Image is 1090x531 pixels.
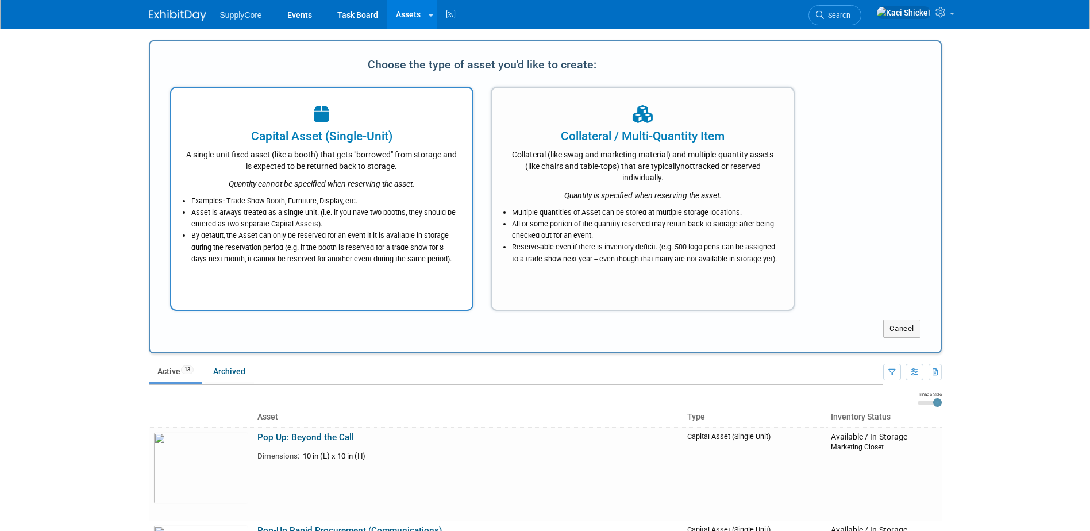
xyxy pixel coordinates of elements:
[303,452,365,460] span: 10 in (L) x 10 in (H)
[149,360,202,382] a: Active13
[680,161,692,171] span: not
[253,407,683,427] th: Asset
[191,195,459,207] li: Examples: Trade Show Booth, Furniture, Display, etc.
[181,365,194,374] span: 13
[683,427,826,521] td: Capital Asset (Single-Unit)
[186,128,459,145] div: Capital Asset (Single-Unit)
[506,128,779,145] div: Collateral / Multi-Quantity Item
[191,230,459,264] li: By default, the Asset can only be reserved for an event if it is available in storage during the ...
[918,391,942,398] div: Image Size
[220,10,262,20] span: SupplyCore
[512,241,779,264] li: Reserve-able even if there is inventory deficit. (e.g. 500 logo pens can be assigned to a trade s...
[564,191,722,200] i: Quantity is specified when reserving the asset.
[149,10,206,21] img: ExhibitDay
[831,432,937,442] div: Available / In-Storage
[506,145,779,183] div: Collateral (like swag and marketing material) and multiple-quantity assets (like chairs and table...
[170,53,795,75] div: Choose the type of asset you'd like to create:
[512,218,779,241] li: All or some portion of the quantity reserved may return back to storage after being checked-out f...
[876,6,931,19] img: Kaci Shickel
[186,145,459,172] div: A single-unit fixed asset (like a booth) that gets "borrowed" from storage and is expected to be ...
[808,5,861,25] a: Search
[883,320,920,338] button: Cancel
[512,207,779,218] li: Multiple quantities of Asset can be stored at multiple storage locations.
[229,179,415,188] i: Quantity cannot be specified when reserving the asset.
[257,449,299,463] td: Dimensions:
[683,407,826,427] th: Type
[257,432,354,442] a: Pop Up: Beyond the Call
[205,360,254,382] a: Archived
[191,207,459,230] li: Asset is always treated as a single unit. (i.e. if you have two booths, they should be entered as...
[824,11,850,20] span: Search
[831,442,937,452] div: Marketing Closet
